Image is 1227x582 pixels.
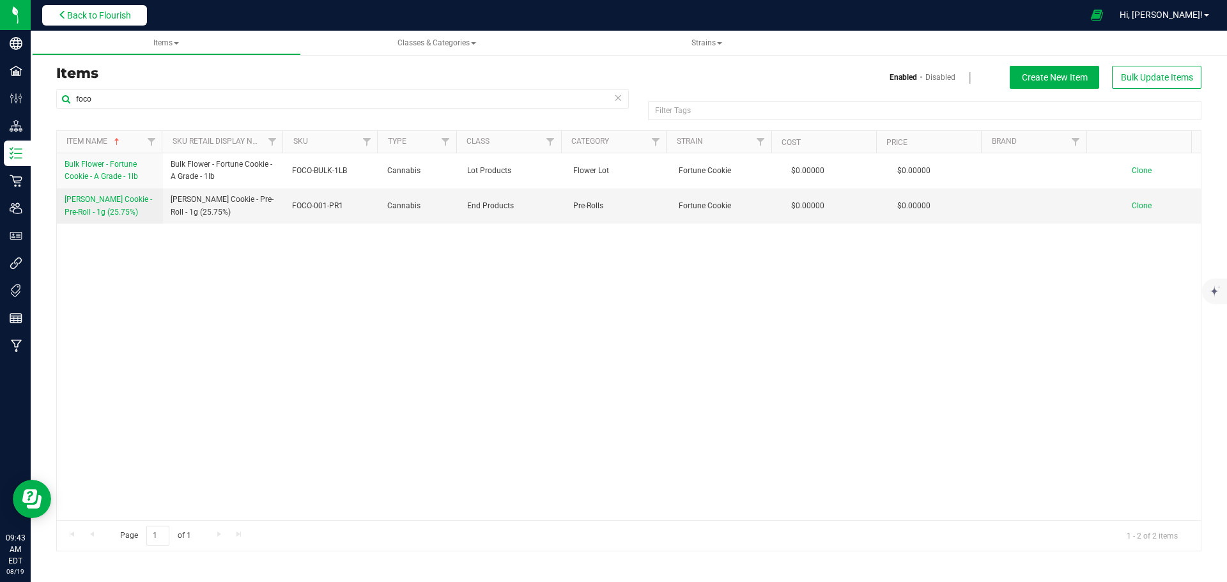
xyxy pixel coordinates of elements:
a: Strain [677,137,703,146]
span: $0.00000 [785,197,831,215]
a: Filter [1065,131,1086,153]
inline-svg: Reports [10,312,22,325]
span: Fortune Cookie [679,200,769,212]
a: Filter [356,131,377,153]
span: Fortune Cookie [679,165,769,177]
a: Filter [750,131,771,153]
span: FOCO-BULK-1LB [292,165,372,177]
span: $0.00000 [785,162,831,180]
span: End Products [467,200,558,212]
span: Open Ecommerce Menu [1083,3,1111,27]
inline-svg: Integrations [10,257,22,270]
a: Class [467,137,490,146]
a: Item Name [66,137,122,146]
inline-svg: User Roles [10,229,22,242]
iframe: Resource center [13,480,51,518]
span: Clone [1132,166,1152,175]
span: Clone [1132,201,1152,210]
span: Items [153,38,179,47]
span: FOCO-001-PR1 [292,200,372,212]
span: Flower Lot [573,165,664,177]
span: Bulk Update Items [1121,72,1193,82]
a: Category [571,137,609,146]
a: Filter [261,131,282,153]
span: Bulk Flower - Fortune Cookie - A Grade - 1lb [65,160,138,181]
input: Search Item Name, SKU Retail Name, or Part Number [56,89,629,109]
inline-svg: Users [10,202,22,215]
input: 1 [146,526,169,546]
span: Hi, [PERSON_NAME]! [1120,10,1203,20]
a: Price [886,138,907,147]
inline-svg: Company [10,37,22,50]
span: Lot Products [467,165,558,177]
a: Type [388,137,406,146]
span: Create New Item [1022,72,1088,82]
a: Clone [1132,201,1164,210]
button: Create New Item [1010,66,1099,89]
h3: Items [56,66,619,81]
inline-svg: Facilities [10,65,22,77]
inline-svg: Tags [10,284,22,297]
a: Bulk Flower - Fortune Cookie - A Grade - 1lb [65,158,155,183]
inline-svg: Distribution [10,119,22,132]
span: Classes & Categories [397,38,476,47]
a: Sku Retail Display Name [173,137,268,146]
a: Enabled [890,72,917,83]
span: Cannabis [387,200,451,212]
span: Page of 1 [109,526,201,546]
span: $0.00000 [891,162,937,180]
a: SKU [293,137,308,146]
inline-svg: Inventory [10,147,22,160]
span: [PERSON_NAME] Cookie - Pre-Roll - 1g (25.75%) [171,194,277,218]
button: Back to Flourish [42,5,147,26]
a: Filter [540,131,561,153]
span: Bulk Flower - Fortune Cookie - A Grade - 1lb [171,158,277,183]
span: Clear [613,89,622,106]
button: Bulk Update Items [1112,66,1201,89]
span: 1 - 2 of 2 items [1116,526,1188,545]
span: Back to Flourish [67,10,131,20]
a: Clone [1132,166,1164,175]
span: Cannabis [387,165,451,177]
span: Strains [691,38,722,47]
a: Disabled [925,72,955,83]
a: Filter [141,131,162,153]
span: Pre-Rolls [573,200,664,212]
inline-svg: Retail [10,174,22,187]
p: 09:43 AM EDT [6,532,25,567]
a: Cost [782,138,801,147]
inline-svg: Manufacturing [10,339,22,352]
a: [PERSON_NAME] Cookie - Pre-Roll - 1g (25.75%) [65,194,155,218]
p: 08/19 [6,567,25,576]
a: Filter [435,131,456,153]
inline-svg: Configuration [10,92,22,105]
span: [PERSON_NAME] Cookie - Pre-Roll - 1g (25.75%) [65,195,152,216]
span: $0.00000 [891,197,937,215]
a: Brand [992,137,1017,146]
a: Filter [645,131,666,153]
